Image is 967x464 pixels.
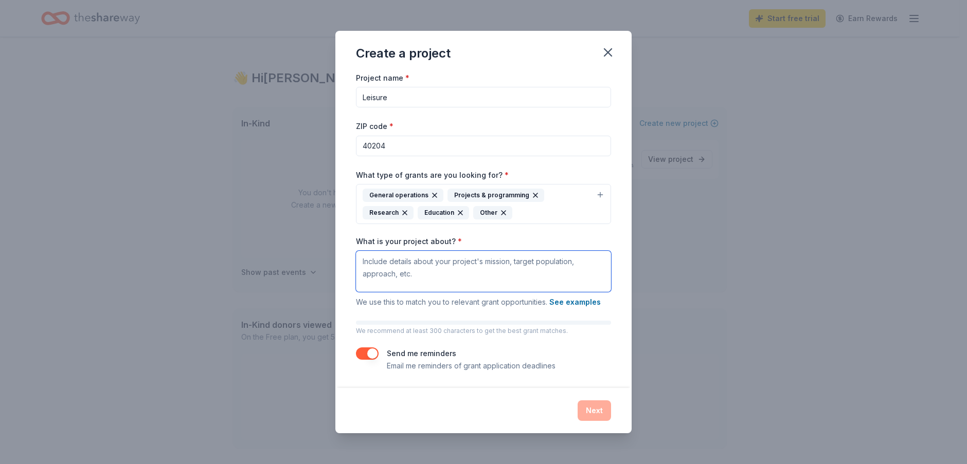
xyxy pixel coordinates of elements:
[549,296,601,308] button: See examples
[387,360,556,372] p: Email me reminders of grant application deadlines
[447,189,544,202] div: Projects & programming
[356,73,409,83] label: Project name
[356,298,601,306] span: We use this to match you to relevant grant opportunities.
[356,45,451,62] div: Create a project
[418,206,469,219] div: Education
[356,136,611,156] input: 12345 (U.S. only)
[356,184,611,224] button: General operationsProjects & programmingResearchEducationOther
[356,170,509,180] label: What type of grants are you looking for?
[363,206,414,219] div: Research
[356,327,611,335] p: We recommend at least 300 characters to get the best grant matches.
[387,349,456,358] label: Send me reminders
[356,121,393,132] label: ZIP code
[356,236,462,247] label: What is your project about?
[473,206,512,219] div: Other
[356,87,611,107] input: After school program
[363,189,443,202] div: General operations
